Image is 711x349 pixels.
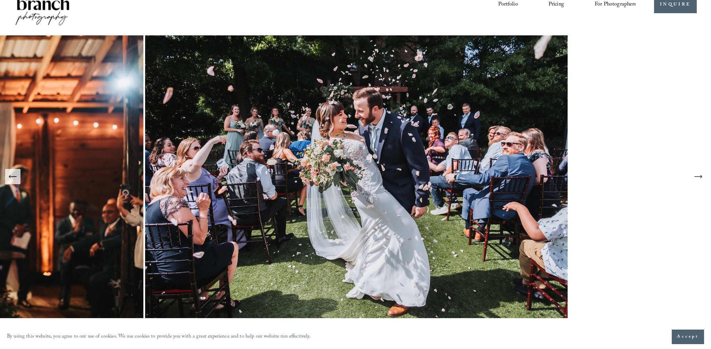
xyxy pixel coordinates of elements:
button: Next Slide [691,169,706,184]
p: By using this website, you agree to our use of cookies. We use cookies to provide you with a grea... [7,332,311,342]
img: Raleigh Wedding Photographer [145,35,569,318]
button: Accept [672,330,704,344]
span: Accept [677,333,699,340]
button: Previous Slide [5,169,20,184]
